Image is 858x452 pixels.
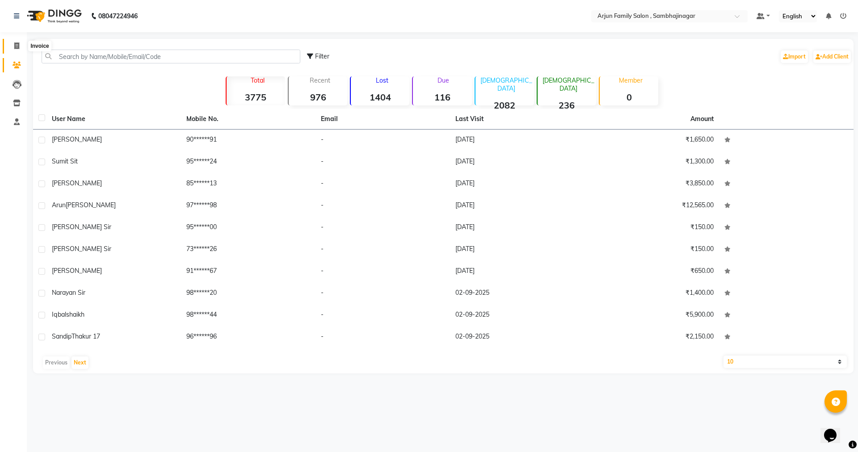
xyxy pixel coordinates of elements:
[813,50,851,63] a: Add Client
[450,109,585,130] th: Last Visit
[52,157,78,165] span: sumit sit
[351,92,409,103] strong: 1404
[585,239,719,261] td: ₹150.00
[52,332,71,340] span: Sandip
[315,283,450,305] td: -
[42,50,300,63] input: Search by Name/Mobile/Email/Code
[585,173,719,195] td: ₹3,850.00
[227,92,285,103] strong: 3775
[71,356,88,369] button: Next
[315,195,450,217] td: -
[538,100,596,111] strong: 236
[98,4,138,29] b: 08047224946
[781,50,808,63] a: Import
[585,283,719,305] td: ₹1,400.00
[52,223,111,231] span: [PERSON_NAME] sir
[315,217,450,239] td: -
[415,76,471,84] p: Due
[585,217,719,239] td: ₹150.00
[450,326,585,348] td: 02-09-2025
[354,76,409,84] p: Lost
[603,76,658,84] p: Member
[315,239,450,261] td: -
[23,4,84,29] img: logo
[52,179,102,187] span: [PERSON_NAME]
[46,109,181,130] th: User Name
[315,305,450,326] td: -
[315,173,450,195] td: -
[66,201,116,209] span: [PERSON_NAME]
[450,283,585,305] td: 02-09-2025
[181,109,315,130] th: Mobile No.
[66,310,84,318] span: shaikh
[315,109,450,130] th: Email
[479,76,534,92] p: [DEMOGRAPHIC_DATA]
[450,173,585,195] td: [DATE]
[52,201,66,209] span: arun
[315,130,450,151] td: -
[820,416,849,443] iframe: chat widget
[450,195,585,217] td: [DATE]
[585,326,719,348] td: ₹2,150.00
[52,245,111,253] span: [PERSON_NAME] sir
[52,267,102,275] span: [PERSON_NAME]
[289,92,347,103] strong: 976
[585,151,719,173] td: ₹1,300.00
[315,326,450,348] td: -
[450,239,585,261] td: [DATE]
[52,289,85,297] span: Narayan sir
[600,92,658,103] strong: 0
[685,109,719,129] th: Amount
[315,261,450,283] td: -
[315,151,450,173] td: -
[475,100,534,111] strong: 2082
[585,130,719,151] td: ₹1,650.00
[230,76,285,84] p: Total
[585,195,719,217] td: ₹12,565.00
[450,261,585,283] td: [DATE]
[52,310,66,318] span: iqbal
[52,135,102,143] span: [PERSON_NAME]
[28,41,51,51] div: Invoice
[450,130,585,151] td: [DATE]
[585,261,719,283] td: ₹650.00
[541,76,596,92] p: [DEMOGRAPHIC_DATA]
[450,151,585,173] td: [DATE]
[71,332,100,340] span: Thakur 17
[450,305,585,326] td: 02-09-2025
[292,76,347,84] p: Recent
[450,217,585,239] td: [DATE]
[585,305,719,326] td: ₹5,900.00
[315,52,329,60] span: Filter
[413,92,471,103] strong: 116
